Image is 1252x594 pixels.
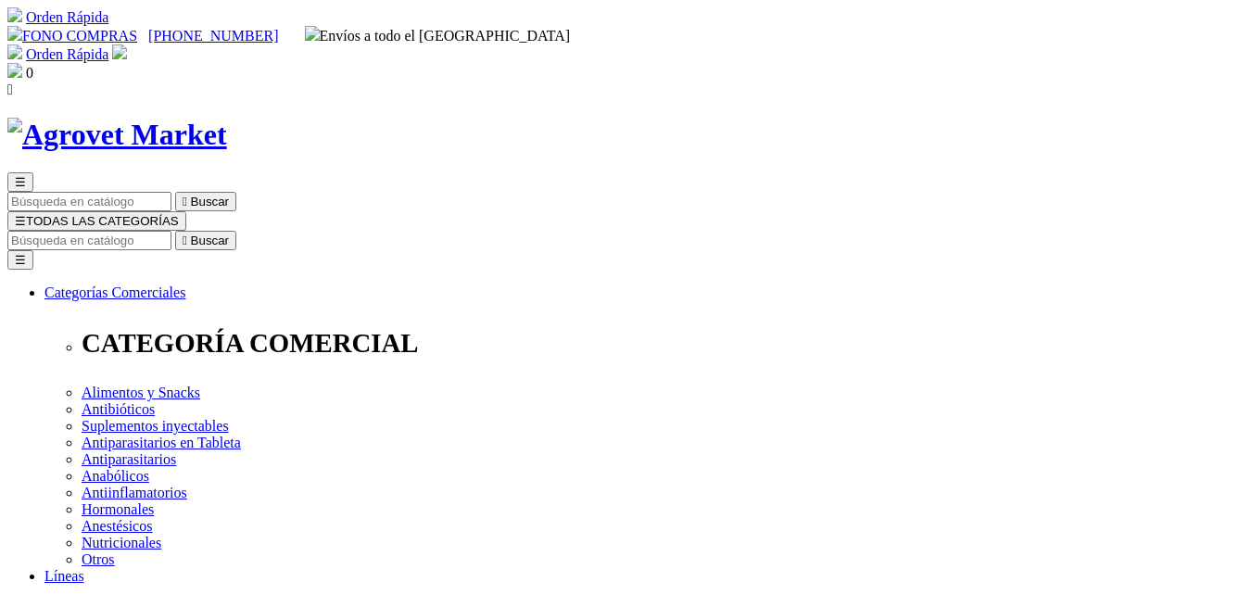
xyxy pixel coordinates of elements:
button:  Buscar [175,192,236,211]
button: ☰ [7,172,33,192]
span: 0 [26,65,33,81]
span: Buscar [191,234,229,247]
span: Envíos a todo el [GEOGRAPHIC_DATA] [305,28,571,44]
i:  [183,195,187,209]
button:  Buscar [175,231,236,250]
i:  [183,234,187,247]
img: shopping-bag.svg [7,63,22,78]
img: shopping-cart.svg [7,7,22,22]
input: Buscar [7,231,171,250]
button: ☰ [7,250,33,270]
button: ☰TODAS LAS CATEGORÍAS [7,211,186,231]
i:  [7,82,13,97]
img: delivery-truck.svg [305,26,320,41]
a: Alimentos y Snacks [82,385,200,400]
a: Orden Rápida [26,46,108,62]
a: FONO COMPRAS [7,28,137,44]
span: ☰ [15,214,26,228]
p: CATEGORÍA COMERCIAL [82,328,1245,359]
iframe: Brevo live chat [9,393,320,585]
span: ☰ [15,175,26,189]
img: user.svg [112,44,127,59]
input: Buscar [7,192,171,211]
img: phone.svg [7,26,22,41]
a: Categorías Comerciales [44,284,185,300]
a: [PHONE_NUMBER] [148,28,278,44]
img: shopping-cart.svg [7,44,22,59]
img: Agrovet Market [7,118,227,152]
a: Acceda a su cuenta de cliente [112,46,127,62]
span: Buscar [191,195,229,209]
a: Orden Rápida [26,9,108,25]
